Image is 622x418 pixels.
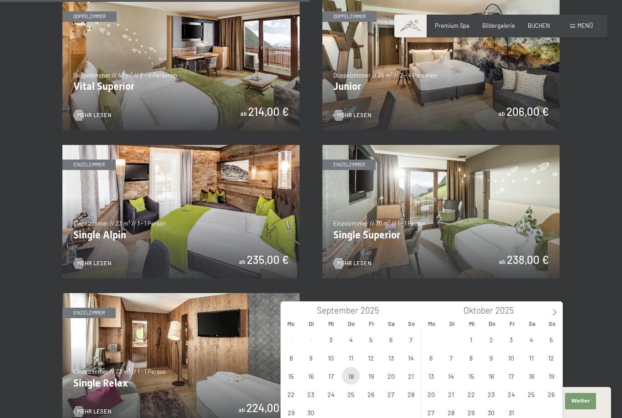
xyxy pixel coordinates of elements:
span: September 12, 2025 [362,349,380,366]
span: Sa [522,321,542,327]
a: Mehr Lesen [73,259,112,268]
span: Oktober 22, 2025 [462,385,480,403]
span: Oktober 15, 2025 [462,367,480,385]
span: Mo [281,321,301,327]
span: Oktober 10, 2025 [502,349,520,366]
span: September [317,306,358,315]
span: Do [341,321,361,327]
span: September 1, 2025 [282,330,300,348]
input: Year [358,305,388,315]
span: Mehr Lesen [337,259,372,268]
span: Fr [502,321,522,327]
span: Oktober 2, 2025 [482,330,500,348]
span: Mo [422,321,442,327]
a: Single Alpin [62,145,300,150]
button: Weiter [565,393,596,409]
span: September 27, 2025 [382,385,400,403]
span: September 17, 2025 [322,367,340,385]
a: Mehr Lesen [333,259,372,268]
span: Oktober 6, 2025 [422,349,440,366]
a: BUCHEN [528,22,550,29]
a: Premium Spa [435,22,469,29]
span: Oktober 20, 2025 [422,385,440,403]
span: September 9, 2025 [302,349,320,366]
span: September 16, 2025 [302,367,320,385]
span: Oktober 26, 2025 [542,385,560,403]
span: September 19, 2025 [362,367,380,385]
span: Mi [321,321,341,327]
span: September 18, 2025 [342,367,360,385]
a: Bildergalerie [482,22,515,29]
span: Oktober 18, 2025 [522,367,540,385]
span: Di [442,321,462,327]
span: September 21, 2025 [402,367,420,385]
span: September 24, 2025 [322,385,340,403]
span: Di [301,321,321,327]
span: So [542,321,562,327]
span: Weiter [571,397,590,405]
span: Oktober 14, 2025 [442,367,460,385]
span: Oktober 3, 2025 [502,330,520,348]
span: September 26, 2025 [362,385,380,403]
span: Oktober 16, 2025 [482,367,500,385]
span: Menü [577,22,593,29]
span: September 23, 2025 [302,385,320,403]
span: Oktober 5, 2025 [542,330,560,348]
span: September 11, 2025 [342,349,360,366]
span: September 15, 2025 [282,367,300,385]
span: September 25, 2025 [342,385,360,403]
span: September 20, 2025 [382,367,400,385]
a: Single Superior [322,145,560,150]
a: Mehr Lesen [73,111,112,119]
span: September 8, 2025 [282,349,300,366]
span: September 13, 2025 [382,349,400,366]
span: Mi [462,321,482,327]
span: September 4, 2025 [342,330,360,348]
span: September 2, 2025 [302,330,320,348]
span: So [402,321,422,327]
span: Oktober 24, 2025 [502,385,520,403]
span: Oktober 21, 2025 [442,385,460,403]
span: Oktober 4, 2025 [522,330,540,348]
span: Oktober [464,306,493,315]
span: Oktober 25, 2025 [522,385,540,403]
span: Fr [362,321,382,327]
span: Mehr Lesen [77,408,112,416]
span: Oktober 8, 2025 [462,349,480,366]
a: Single Relax [62,293,300,298]
span: September 10, 2025 [322,349,340,366]
span: Do [482,321,502,327]
span: September 6, 2025 [382,330,400,348]
span: Oktober 17, 2025 [502,367,520,385]
img: Single Alpin [62,145,300,279]
span: Oktober 23, 2025 [482,385,500,403]
span: Mehr Lesen [77,111,112,119]
a: Mehr Lesen [333,111,372,119]
span: Oktober 1, 2025 [462,330,480,348]
input: Year [493,305,523,315]
span: September 7, 2025 [402,330,420,348]
span: Oktober 19, 2025 [542,367,560,385]
span: Oktober 13, 2025 [422,367,440,385]
img: Single Superior [322,145,560,279]
span: Mehr Lesen [77,259,112,268]
span: September 5, 2025 [362,330,380,348]
span: September 22, 2025 [282,385,300,403]
span: September 28, 2025 [402,385,420,403]
span: September 3, 2025 [322,330,340,348]
span: Oktober 7, 2025 [442,349,460,366]
span: Mehr Lesen [337,111,372,119]
span: Oktober 11, 2025 [522,349,540,366]
span: Oktober 9, 2025 [482,349,500,366]
span: Sa [382,321,402,327]
span: September 14, 2025 [402,349,420,366]
a: Mehr Lesen [73,408,112,416]
span: Oktober 12, 2025 [542,349,560,366]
